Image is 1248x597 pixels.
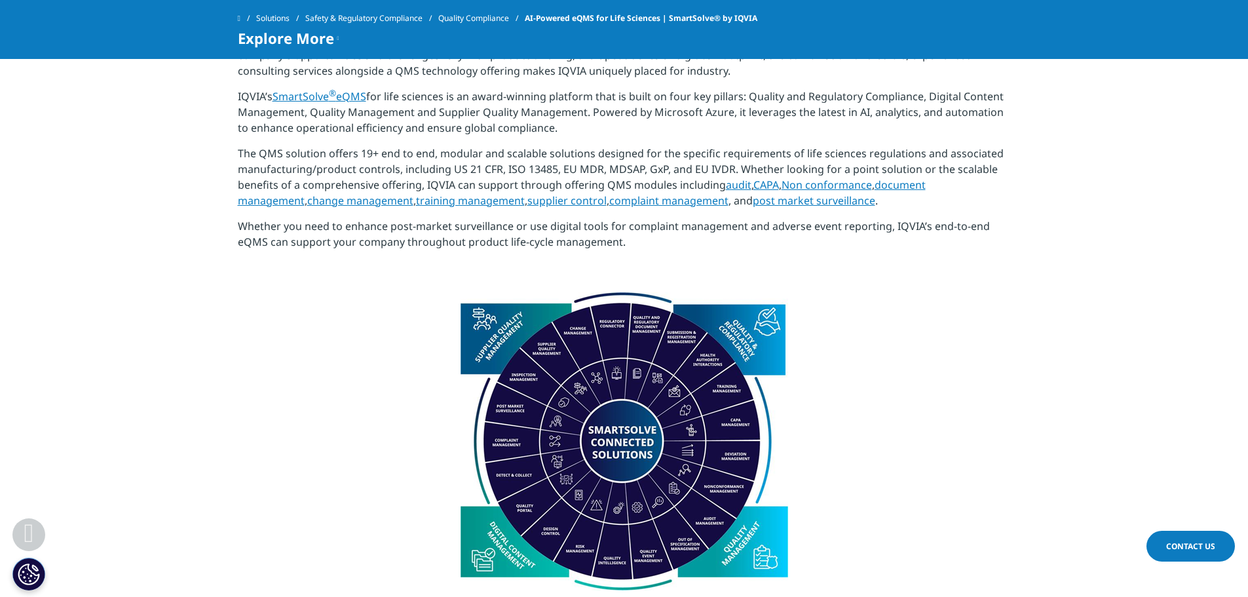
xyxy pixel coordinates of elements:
a: Safety & Regulatory Compliance [305,7,438,30]
span: , [525,193,527,208]
span: eQMS [336,89,366,104]
span: SmartSolve [273,89,329,104]
span: IQVIA’s [238,89,273,104]
span: Explore More [238,30,334,46]
a: Quality Compliance [438,7,525,30]
span: , [607,193,609,208]
a: change management [307,193,413,208]
span: for life sciences is an award-winning platform that is built on four key pillars: Quality and Reg... [238,89,1004,135]
button: Cookie Settings [12,558,45,590]
span: , [751,178,753,192]
a: document management [238,178,926,208]
a: SmartSolve®eQMS [273,89,366,104]
a: audit [726,178,751,192]
span: Whether you need to enhance post-market surveillance or use digital tools for complaint managemen... [238,219,990,249]
span: , [305,193,307,208]
sup: ® [329,87,336,98]
a: Solutions [256,7,305,30]
span: , [779,178,782,192]
a: complaint management [609,193,728,208]
a: post market surveillance [753,193,875,208]
a: Non conformance [782,178,872,192]
a: supplier control [527,193,607,208]
span: . [875,193,878,208]
a: training management [416,193,525,208]
a: Contact Us [1146,531,1235,562]
span: AI-Powered eQMS for Life Sciences | SmartSolve® by IQVIA [525,7,757,30]
span: Contact Us [1166,541,1215,552]
span: , and [728,193,753,208]
a: CAPA [753,178,779,192]
span: The QMS solution offers 19+ end to end, modular and scalable solutions designed for the specific ... [238,146,1004,192]
span: In [DATE] fast-paced and highly regulated environment, legacy quality management systems (QMS) an... [238,1,1010,78]
span: , [413,193,416,208]
span: , [872,178,875,192]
